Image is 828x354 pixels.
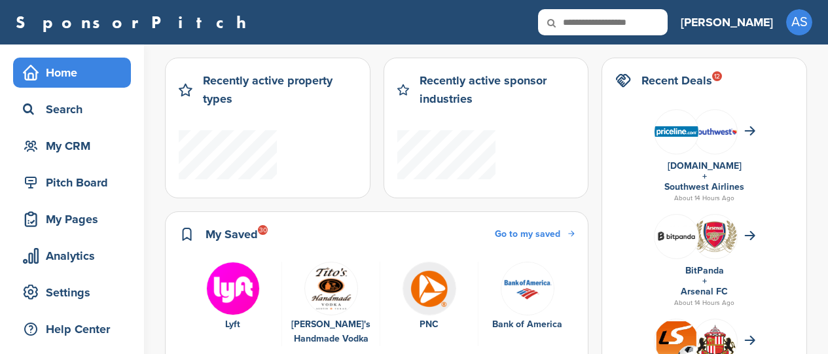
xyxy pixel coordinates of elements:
[206,225,258,243] h2: My Saved
[20,97,131,121] div: Search
[20,171,131,194] div: Pitch Board
[485,317,569,332] div: Bank of America
[190,317,275,332] div: Lyft
[712,71,722,81] div: 12
[20,317,131,341] div: Help Center
[184,262,282,347] div: 1 of 6
[681,13,773,31] h3: [PERSON_NAME]
[403,262,456,315] img: Yhnqsh4r 400x400
[681,286,728,297] a: Arsenal FC
[615,192,793,204] div: About 14 Hours Ago
[13,314,131,344] a: Help Center
[501,262,554,315] img: Bofa logo
[206,262,260,315] img: Lyft logo
[16,14,255,31] a: SponsorPitch
[685,265,724,276] a: BitPanda
[13,241,131,271] a: Analytics
[786,9,812,35] span: AS
[495,227,575,241] a: Go to my saved
[258,225,268,235] div: 30
[693,221,737,253] img: Open uri20141112 64162 vhlk61?1415807597
[190,262,275,332] a: Lyft logo Lyft
[655,126,698,137] img: Data
[203,71,357,108] h2: Recently active property types
[387,317,471,332] div: PNC
[702,171,707,182] a: +
[641,71,712,90] h2: Recent Deals
[655,220,698,253] img: Bitpanda7084
[478,262,577,347] div: 4 of 6
[668,160,742,171] a: [DOMAIN_NAME]
[20,281,131,304] div: Settings
[702,275,707,287] a: +
[282,262,380,347] div: 2 of 6
[20,61,131,84] div: Home
[20,207,131,231] div: My Pages
[13,204,131,234] a: My Pages
[13,168,131,198] a: Pitch Board
[420,71,575,108] h2: Recently active sponsor industries
[13,277,131,308] a: Settings
[664,181,744,192] a: Southwest Airlines
[289,262,373,347] a: Titos logo new [PERSON_NAME]'s Handmade Vodka
[304,262,358,315] img: Titos logo new
[13,94,131,124] a: Search
[495,228,560,239] span: Go to my saved
[387,262,471,332] a: Yhnqsh4r 400x400 PNC
[13,131,131,161] a: My CRM
[20,134,131,158] div: My CRM
[380,262,478,347] div: 3 of 6
[289,317,373,346] div: [PERSON_NAME]'s Handmade Vodka
[681,8,773,37] a: [PERSON_NAME]
[13,58,131,88] a: Home
[693,128,737,135] img: Southwest airlines logo 2014.svg
[615,297,793,309] div: About 14 Hours Ago
[20,244,131,268] div: Analytics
